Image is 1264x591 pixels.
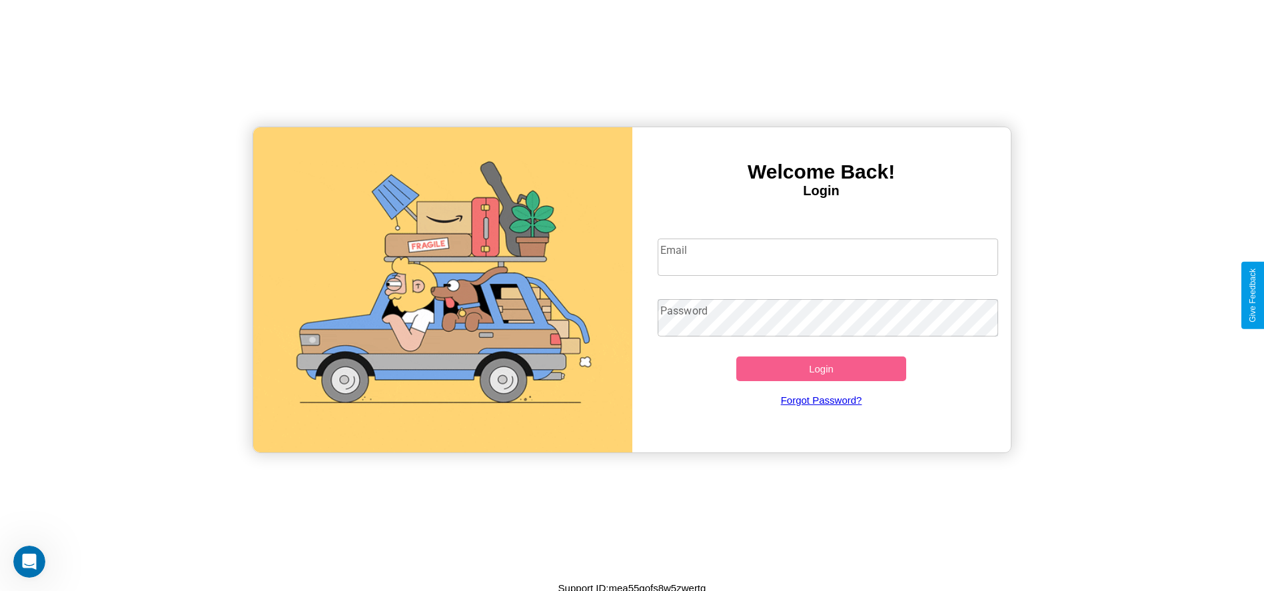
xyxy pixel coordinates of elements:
[253,127,632,452] img: gif
[651,381,991,419] a: Forgot Password?
[13,546,45,578] iframe: Intercom live chat
[736,356,907,381] button: Login
[632,183,1011,199] h4: Login
[1248,269,1257,322] div: Give Feedback
[632,161,1011,183] h3: Welcome Back!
